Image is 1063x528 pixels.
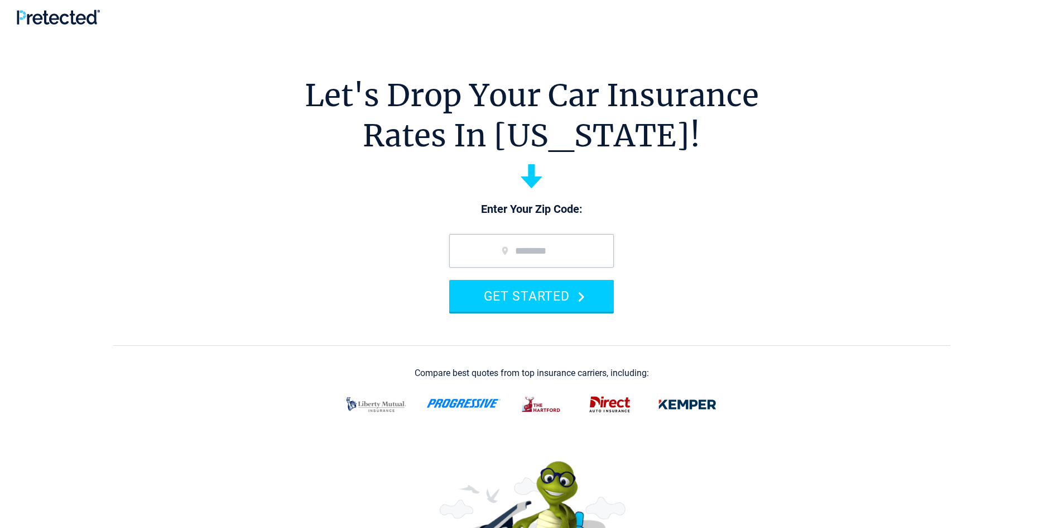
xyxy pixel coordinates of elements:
img: thehartford [514,390,569,419]
input: zip code [449,234,614,268]
div: Compare best quotes from top insurance carriers, including: [415,368,649,378]
img: Pretected Logo [17,9,100,25]
img: kemper [651,390,724,419]
p: Enter Your Zip Code: [438,202,625,217]
img: progressive [426,399,501,408]
img: direct [583,390,637,419]
h1: Let's Drop Your Car Insurance Rates In [US_STATE]! [305,75,759,156]
button: GET STARTED [449,280,614,312]
img: liberty [339,390,413,419]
